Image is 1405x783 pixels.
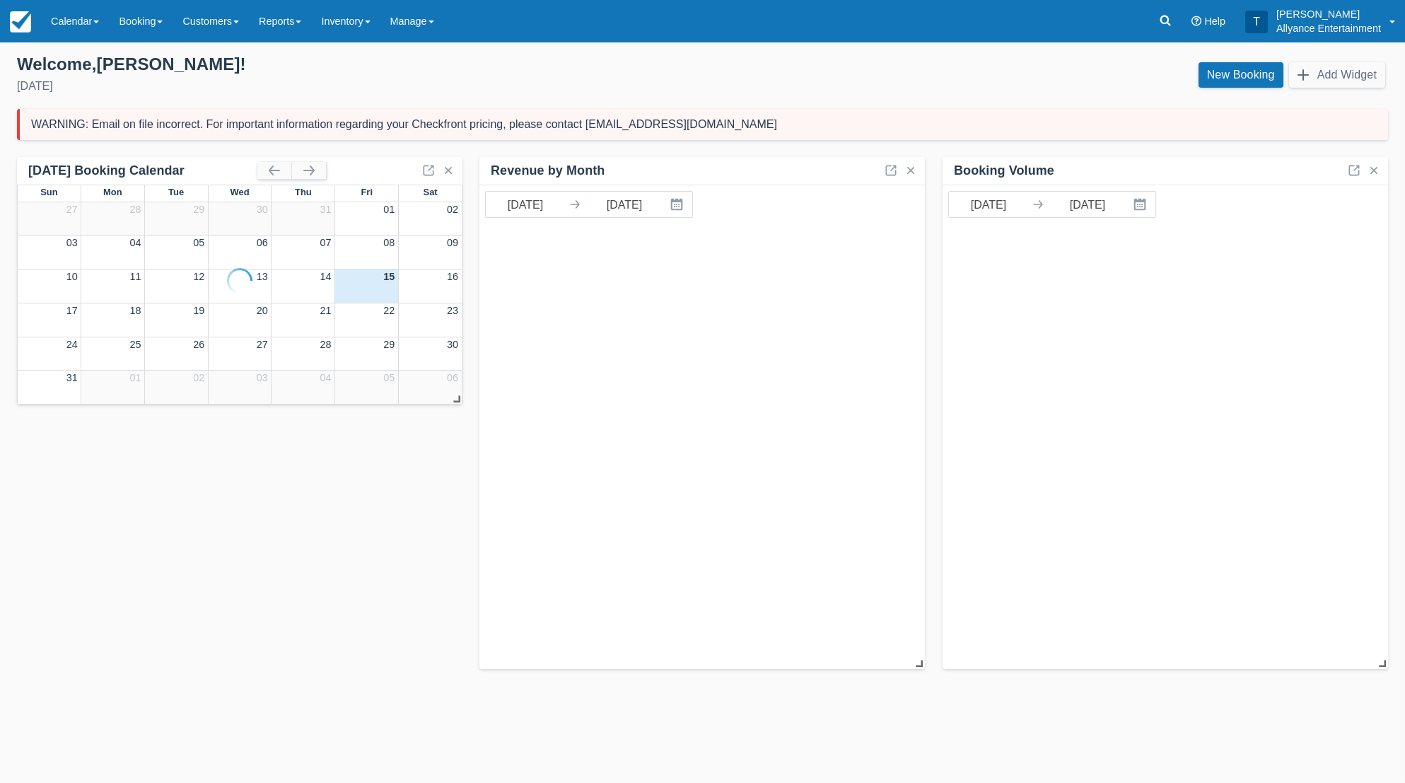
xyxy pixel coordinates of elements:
[1276,21,1381,35] p: Allyance Entertainment
[1048,192,1127,217] input: End Date
[1127,192,1155,217] button: Interact with the calendar and add the check-in date for your trip.
[257,271,268,282] a: 13
[17,78,692,95] div: [DATE]
[66,237,78,248] a: 03
[1199,62,1283,88] a: New Booking
[320,271,332,282] a: 14
[320,237,332,248] a: 07
[320,305,332,316] a: 21
[10,11,31,33] img: checkfront-main-nav-mini-logo.png
[585,192,664,217] input: End Date
[383,237,395,248] a: 08
[193,204,204,215] a: 29
[66,204,78,215] a: 27
[129,271,141,282] a: 11
[129,237,141,248] a: 04
[129,339,141,350] a: 25
[66,271,78,282] a: 10
[193,372,204,383] a: 02
[383,339,395,350] a: 29
[193,237,204,248] a: 05
[129,372,141,383] a: 01
[491,163,605,179] div: Revenue by Month
[17,54,692,75] div: Welcome , [PERSON_NAME] !
[486,192,565,217] input: Start Date
[193,271,204,282] a: 12
[447,204,458,215] a: 02
[129,305,141,316] a: 18
[31,117,777,132] div: WARNING: Email on file incorrect. For important information regarding your Checkfront pricing, pl...
[66,339,78,350] a: 24
[129,204,141,215] a: 28
[257,237,268,248] a: 06
[383,271,395,282] a: 15
[447,305,458,316] a: 23
[1204,16,1225,27] span: Help
[1191,16,1201,26] i: Help
[954,163,1054,179] div: Booking Volume
[193,305,204,316] a: 19
[447,339,458,350] a: 30
[320,339,332,350] a: 28
[1289,62,1385,88] button: Add Widget
[447,237,458,248] a: 09
[383,305,395,316] a: 22
[320,372,332,383] a: 04
[1276,7,1381,21] p: [PERSON_NAME]
[664,192,692,217] button: Interact with the calendar and add the check-in date for your trip.
[949,192,1028,217] input: Start Date
[257,372,268,383] a: 03
[383,204,395,215] a: 01
[447,372,458,383] a: 06
[66,372,78,383] a: 31
[447,271,458,282] a: 16
[257,339,268,350] a: 27
[1245,11,1268,33] div: T
[66,305,78,316] a: 17
[257,204,268,215] a: 30
[193,339,204,350] a: 26
[383,372,395,383] a: 05
[257,305,268,316] a: 20
[320,204,332,215] a: 31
